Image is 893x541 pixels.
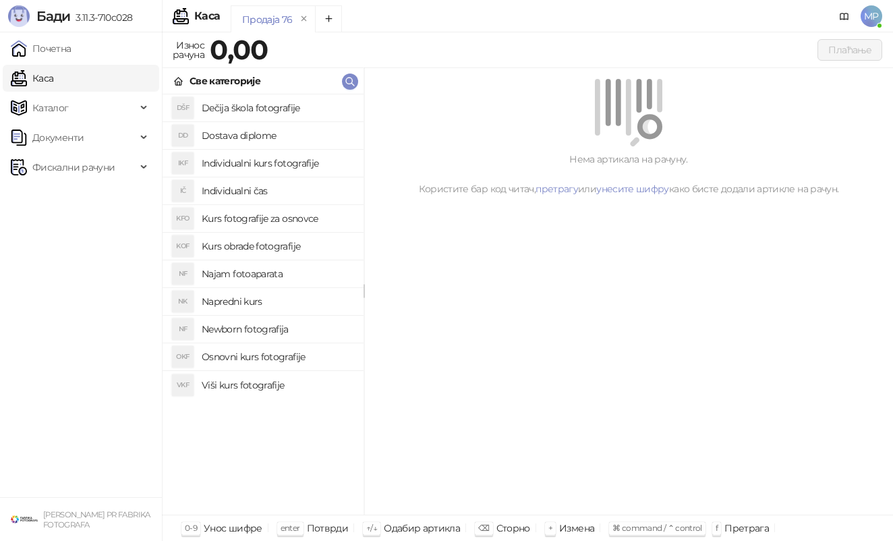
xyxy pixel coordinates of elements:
div: Нема артикала на рачуну. Користите бар код читач, или како бисте додали артикле на рачун. [380,152,877,196]
div: Сторно [496,519,530,537]
div: NK [172,291,194,312]
div: KOF [172,235,194,257]
span: MP [861,5,882,27]
div: Измена [559,519,594,537]
span: Каталог [32,94,69,121]
span: Бади [36,8,70,24]
button: remove [295,13,313,25]
div: IKF [172,152,194,174]
div: OKF [172,346,194,368]
h4: Kurs obrade fotografije [202,235,353,257]
h4: Individualni čas [202,180,353,202]
span: Фискални рачуни [32,154,115,181]
div: Све категорије [190,74,260,88]
div: KFO [172,208,194,229]
div: Износ рачуна [170,36,207,63]
h4: Osnovni kurs fotografije [202,346,353,368]
img: Logo [8,5,30,27]
small: [PERSON_NAME] PR FABRIKA FOTOGRAFA [43,510,150,530]
span: enter [281,523,300,533]
span: Документи [32,124,84,151]
div: Продаја 76 [242,12,293,27]
div: DD [172,125,194,146]
div: VKF [172,374,194,396]
span: + [548,523,552,533]
h4: Najam fotoaparata [202,263,353,285]
div: grid [163,94,364,515]
h4: Napredni kurs [202,291,353,312]
a: претрагу [536,183,578,195]
h4: Dečija škola fotografije [202,97,353,119]
span: ↑/↓ [366,523,377,533]
h4: Kurs fotografije za osnovce [202,208,353,229]
img: 64x64-companyLogo-38624034-993d-4b3e-9699-b297fbaf4d83.png [11,506,38,533]
span: ⌫ [478,523,489,533]
h4: Dostava diplome [202,125,353,146]
span: 3.11.3-710c028 [70,11,132,24]
div: NF [172,318,194,340]
a: Документација [834,5,855,27]
div: Каса [194,11,220,22]
button: Add tab [315,5,342,32]
div: DŠF [172,97,194,119]
h4: Viši kurs fotografije [202,374,353,396]
a: Каса [11,65,53,92]
div: NF [172,263,194,285]
span: ⌘ command / ⌃ control [612,523,702,533]
button: Плаћање [817,39,882,61]
span: 0-9 [185,523,197,533]
a: Почетна [11,35,71,62]
div: Унос шифре [204,519,262,537]
h4: Individualni kurs fotografije [202,152,353,174]
div: IČ [172,180,194,202]
strong: 0,00 [210,33,268,66]
a: унесите шифру [596,183,669,195]
div: Одабир артикла [384,519,460,537]
span: f [716,523,718,533]
div: Претрага [724,519,769,537]
div: Потврди [307,519,349,537]
h4: Newborn fotografija [202,318,353,340]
